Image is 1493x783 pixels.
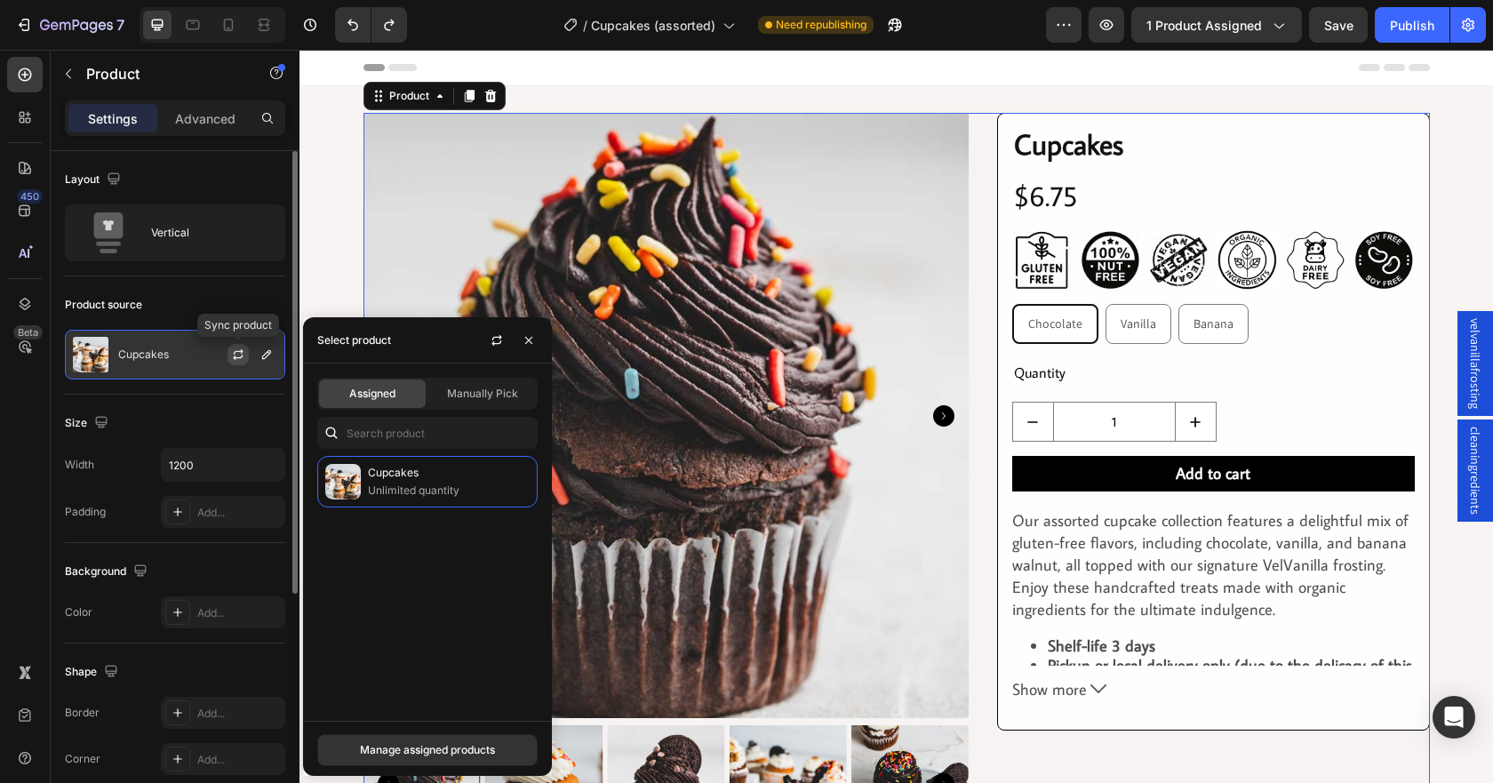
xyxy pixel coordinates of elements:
[65,411,112,435] div: Size
[776,17,866,33] span: Need republishing
[591,16,715,35] span: Cupcakes (assorted)
[65,504,106,520] div: Padding
[634,723,655,745] button: Carousel Next Arrow
[781,180,841,240] img: 507326247945110634-cddba48e-3a35-4b2a-9728-36599024dea2.gif
[894,266,934,282] span: Banana
[1146,16,1262,35] span: 1 product assigned
[1375,7,1449,43] button: Publish
[197,505,281,521] div: Add...
[65,705,100,721] div: Border
[713,126,1115,167] div: $6.75
[86,63,237,84] p: Product
[197,706,281,722] div: Add...
[1131,7,1302,43] button: 1 product assigned
[349,386,395,402] span: Assigned
[317,734,538,766] button: Manage assigned products
[918,180,978,240] img: 507326247945110634-73a1011b-d206-42d5-a784-1924a7343149.gif
[1390,16,1434,35] div: Publish
[197,605,281,621] div: Add...
[748,586,856,606] span: Shelf-life 3 days
[86,38,133,54] div: Product
[713,75,1115,116] h1: Cupcakes
[850,180,909,240] img: 507326247945110634-4260f980-d7d4-466c-bbde-e0c893de40f8.gif
[175,109,236,128] p: Advanced
[986,180,1046,240] img: 507326247945110634-2e45e16a-b6af-48e8-aa41-242ce6164aff.gif
[1167,377,1185,465] span: cleaningredients
[360,742,495,758] div: Manage assigned products
[17,189,43,204] div: 450
[1167,268,1185,359] span: velvanillafrosting
[876,353,916,391] button: increment
[65,560,151,584] div: Background
[118,348,169,361] p: Cupcakes
[65,297,142,313] div: Product source
[116,14,124,36] p: 7
[713,180,772,240] img: 507326247945110634-ca8ab88c-6f31-41d7-a19f-3ff2901a1f9d.gif
[65,457,94,473] div: Width
[317,332,391,348] div: Select product
[162,449,284,481] input: Auto
[317,417,538,449] input: Search in Settings & Advanced
[1324,18,1353,33] span: Save
[447,386,518,402] span: Manually Pick
[713,630,1115,650] button: Show more
[63,63,668,668] img: A close up of a chocolate cupcake with chocolate icing and rainbow sprinkles
[65,168,124,192] div: Layout
[368,482,530,499] p: Unlimited quantity
[1055,180,1114,240] img: 507326247945110634-85e1d3ce-50b3-41c4-ab87-b42e047db4a6.gif
[583,16,587,35] span: /
[1309,7,1368,43] button: Save
[713,308,1115,338] div: Quantity
[876,413,951,434] div: Add to cart
[65,604,92,620] div: Color
[748,606,1115,644] li: Pickup or local delivery only (due to the delicacy of this product, they do not ship)
[754,353,876,391] input: quantity
[368,464,530,482] p: Cupcakes
[821,266,857,282] span: Vanilla
[713,630,787,650] span: Show more
[713,460,1109,571] p: Our assorted cupcake collection features a delightful mix of gluten-free flavors, including choco...
[325,464,361,499] img: collections
[151,212,259,253] div: Vertical
[713,406,1115,441] button: Add to cart
[714,353,754,391] button: decrement
[13,325,43,340] div: Beta
[197,752,281,768] div: Add...
[78,723,100,745] button: Carousel Back Arrow
[729,266,783,282] span: Chocolate
[299,50,1493,783] iframe: Design area
[335,7,407,43] div: Undo/Redo
[73,337,108,372] img: product feature img
[65,751,100,767] div: Corner
[7,7,132,43] button: 7
[65,660,122,684] div: Shape
[78,356,100,377] button: Carousel Back Arrow
[88,109,138,128] p: Settings
[1433,696,1475,739] div: Open Intercom Messenger
[634,356,655,377] button: Carousel Next Arrow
